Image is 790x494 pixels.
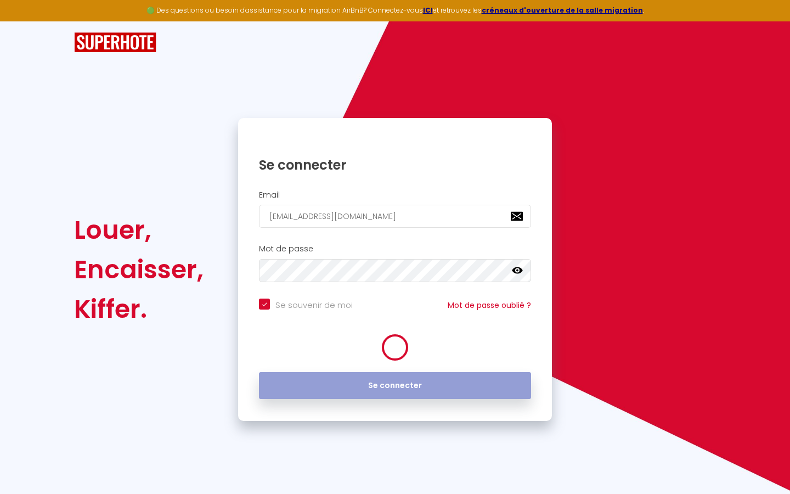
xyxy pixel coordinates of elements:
button: Se connecter [259,372,531,400]
h2: Email [259,190,531,200]
a: ICI [423,5,433,15]
img: SuperHote logo [74,32,156,53]
button: Ouvrir le widget de chat LiveChat [9,4,42,37]
input: Ton Email [259,205,531,228]
h1: Se connecter [259,156,531,173]
div: Encaisser, [74,250,204,289]
a: Mot de passe oublié ? [448,300,531,311]
div: Louer, [74,210,204,250]
h2: Mot de passe [259,244,531,254]
div: Kiffer. [74,289,204,329]
a: créneaux d'ouverture de la salle migration [482,5,643,15]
